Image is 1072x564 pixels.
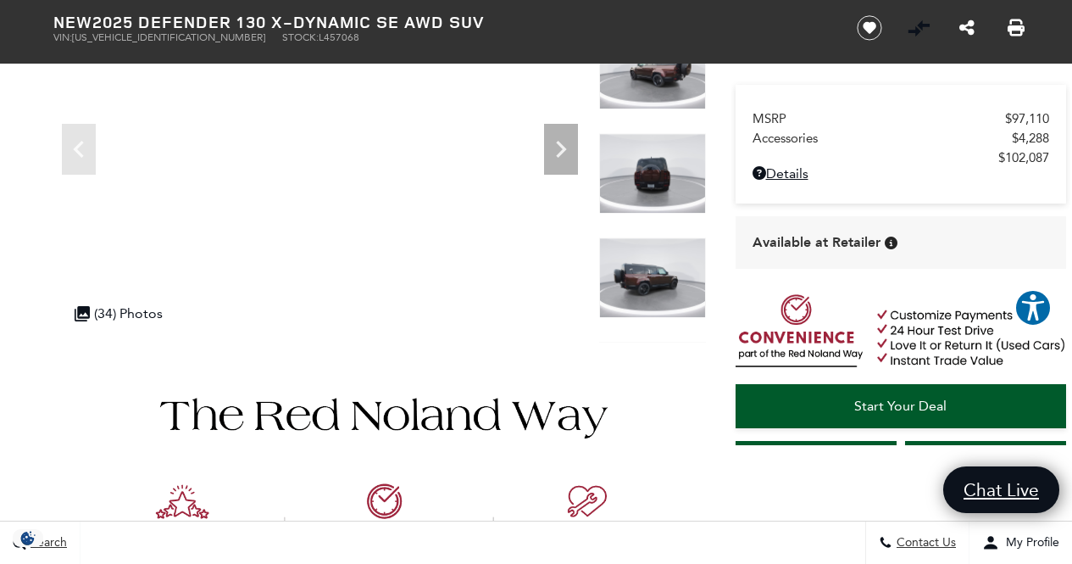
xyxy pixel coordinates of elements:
a: Chat Live [943,466,1059,513]
button: Vehicle Added To Compare List [906,15,931,41]
h1: 2025 Defender 130 X-Dynamic SE AWD SUV [53,13,829,31]
span: Contact Us [892,536,956,550]
section: Click to Open Cookie Consent Modal [8,529,47,547]
a: MSRP $97,110 [753,111,1049,126]
span: Available at Retailer [753,233,880,252]
span: L457068 [319,31,359,43]
button: Open user profile menu [969,522,1072,564]
aside: Accessibility Help Desk [1014,289,1052,330]
span: [US_VEHICLE_IDENTIFICATION_NUMBER] [72,31,265,43]
a: $102,087 [753,150,1049,165]
span: $102,087 [998,150,1049,165]
span: Chat Live [955,478,1047,501]
span: Accessories [753,131,1012,146]
button: Save vehicle [851,14,888,42]
img: New 2025 Sedona Red Land Rover X-Dynamic SE image 4 [599,237,706,318]
button: Explore your accessibility options [1014,289,1052,327]
img: New 2025 Sedona Red Land Rover X-Dynamic SE image 3 [599,133,706,214]
img: New 2025 Sedona Red Land Rover X-Dynamic SE image 2 [599,29,706,109]
span: $97,110 [1005,111,1049,126]
a: Print this New 2025 Defender 130 X-Dynamic SE AWD SUV [1008,18,1025,38]
a: Details [753,165,1049,181]
span: MSRP [753,111,1005,126]
span: Start Your Deal [854,398,947,414]
a: Start Your Deal [736,384,1066,428]
a: Accessories $4,288 [753,131,1049,146]
span: Stock: [282,31,319,43]
img: Opt-Out Icon [8,529,47,547]
a: Schedule Test Drive [905,441,1066,485]
div: Vehicle is in stock and ready for immediate delivery. Due to demand, availability is subject to c... [885,237,897,249]
div: (34) Photos [66,297,171,330]
img: New 2025 Sedona Red Land Rover X-Dynamic SE image 5 [599,342,706,422]
div: Next [544,124,578,175]
span: VIN: [53,31,72,43]
span: $4,288 [1012,131,1049,146]
a: Instant Trade Value [736,441,897,485]
a: Share this New 2025 Defender 130 X-Dynamic SE AWD SUV [959,18,975,38]
span: My Profile [999,536,1059,550]
strong: New [53,10,92,33]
